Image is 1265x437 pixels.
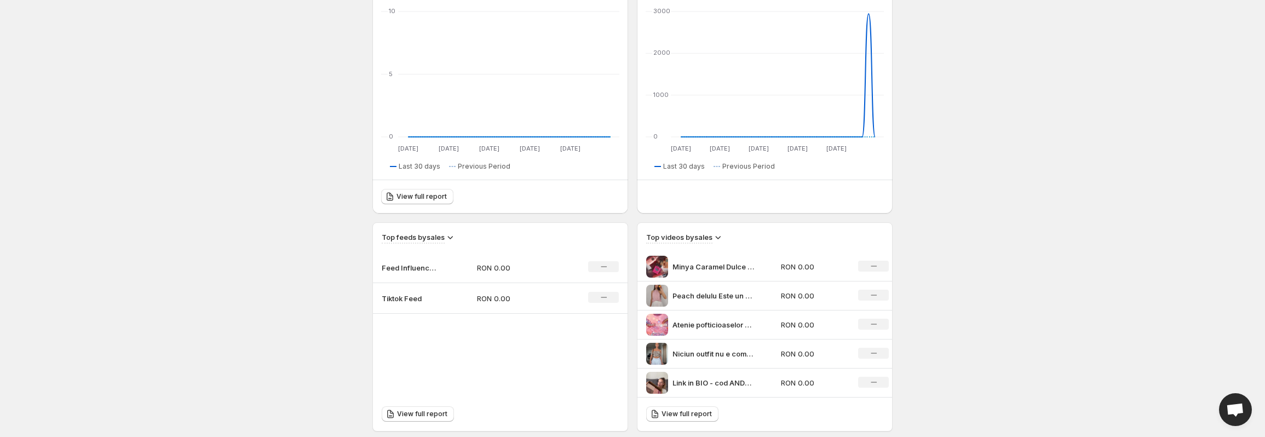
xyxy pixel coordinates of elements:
[672,348,755,359] p: Niciun outfit nu e complet fr parfumul perferat Caramel Pop de la Khadlaj e dulce i gurmand acel ...
[710,145,730,152] text: [DATE]
[1219,393,1252,426] div: Open chat
[781,319,846,330] p: RON 0.00
[781,377,846,388] p: RON 0.00
[382,406,454,422] a: View full report
[781,290,846,301] p: RON 0.00
[646,232,712,243] h3: Top videos by sales
[672,319,755,330] p: Atenie pofticioaselor de lux Minya Caramel Dulce de la Paris Corner nu e doar un parfum e o explo...
[382,262,436,273] p: Feed Influenceri
[672,261,755,272] p: Minya Caramel Dulce by Paris Corner orioudh_ro Totul incepe cu un spectacol olfactiv irezistibil ...
[389,133,393,140] text: 0
[560,145,580,152] text: [DATE]
[653,133,658,140] text: 0
[826,145,847,152] text: [DATE]
[671,145,691,152] text: [DATE]
[653,49,670,56] text: 2000
[787,145,808,152] text: [DATE]
[382,232,445,243] h3: Top feeds by sales
[646,343,668,365] img: Niciun outfit nu e complet fr parfumul perferat Caramel Pop de la Khadlaj e dulce i gurmand acel ...
[439,145,459,152] text: [DATE]
[646,372,668,394] img: Link in BIO - cod ANDREEA10 pe orioudh_ro
[646,406,718,422] a: View full report
[672,290,755,301] p: Peach delulu Este un parfum arabesc care nu se joac te seduce din prima cu piersic guava i nectar...
[663,162,705,171] span: Last 30 days
[397,410,447,418] span: View full report
[520,145,540,152] text: [DATE]
[477,262,555,273] p: RON 0.00
[646,285,668,307] img: Peach delulu Este un parfum arabesc care nu se joac te seduce din prima cu piersic guava i nectar...
[646,314,668,336] img: Atenie pofticioaselor de lux Minya Caramel Dulce de la Paris Corner nu e doar un parfum e o explo...
[653,7,670,15] text: 3000
[398,145,418,152] text: [DATE]
[479,145,499,152] text: [DATE]
[399,162,440,171] span: Last 30 days
[389,7,395,15] text: 10
[781,348,846,359] p: RON 0.00
[458,162,510,171] span: Previous Period
[389,70,393,78] text: 5
[381,189,453,204] a: View full report
[646,256,668,278] img: Minya Caramel Dulce by Paris Corner orioudh_ro Totul incepe cu un spectacol olfactiv irezistibil ...
[662,410,712,418] span: View full report
[722,162,775,171] span: Previous Period
[781,261,846,272] p: RON 0.00
[477,293,555,304] p: RON 0.00
[382,293,436,304] p: Tiktok Feed
[653,91,669,99] text: 1000
[749,145,769,152] text: [DATE]
[672,377,755,388] p: Link in BIO - cod ANDREEA10 pe orioudh_ro
[396,192,447,201] span: View full report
